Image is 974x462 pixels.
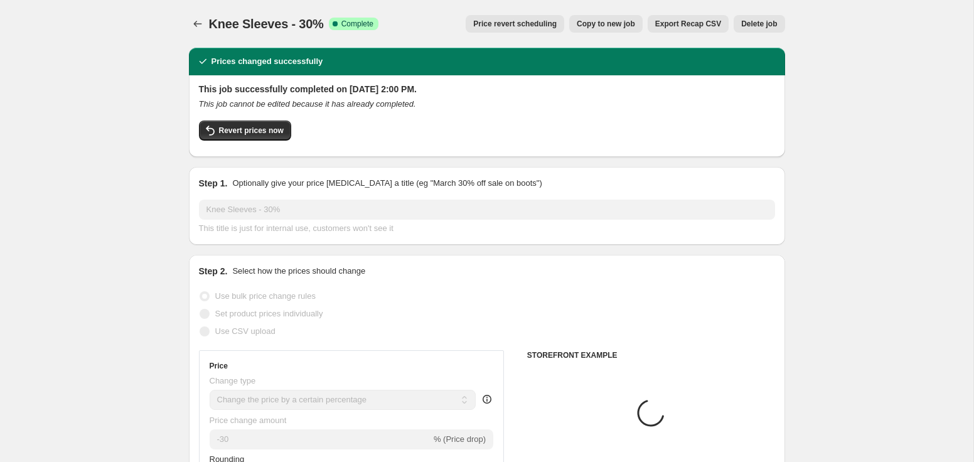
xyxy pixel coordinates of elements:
[199,177,228,190] h2: Step 1.
[481,393,493,406] div: help
[741,19,777,29] span: Delete job
[210,416,287,425] span: Price change amount
[199,121,291,141] button: Revert prices now
[232,265,365,277] p: Select how the prices should change
[734,15,784,33] button: Delete job
[341,19,373,29] span: Complete
[215,291,316,301] span: Use bulk price change rules
[569,15,643,33] button: Copy to new job
[215,326,276,336] span: Use CSV upload
[199,83,775,95] h2: This job successfully completed on [DATE] 2:00 PM.
[199,265,228,277] h2: Step 2.
[466,15,564,33] button: Price revert scheduling
[209,17,324,31] span: Knee Sleeves - 30%
[527,350,775,360] h6: STOREFRONT EXAMPLE
[210,376,256,385] span: Change type
[199,223,393,233] span: This title is just for internal use, customers won't see it
[189,15,206,33] button: Price change jobs
[215,309,323,318] span: Set product prices individually
[577,19,635,29] span: Copy to new job
[199,200,775,220] input: 30% off holiday sale
[434,434,486,444] span: % (Price drop)
[211,55,323,68] h2: Prices changed successfully
[232,177,542,190] p: Optionally give your price [MEDICAL_DATA] a title (eg "March 30% off sale on boots")
[210,429,431,449] input: -15
[199,99,416,109] i: This job cannot be edited because it has already completed.
[655,19,721,29] span: Export Recap CSV
[473,19,557,29] span: Price revert scheduling
[648,15,729,33] button: Export Recap CSV
[219,126,284,136] span: Revert prices now
[210,361,228,371] h3: Price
